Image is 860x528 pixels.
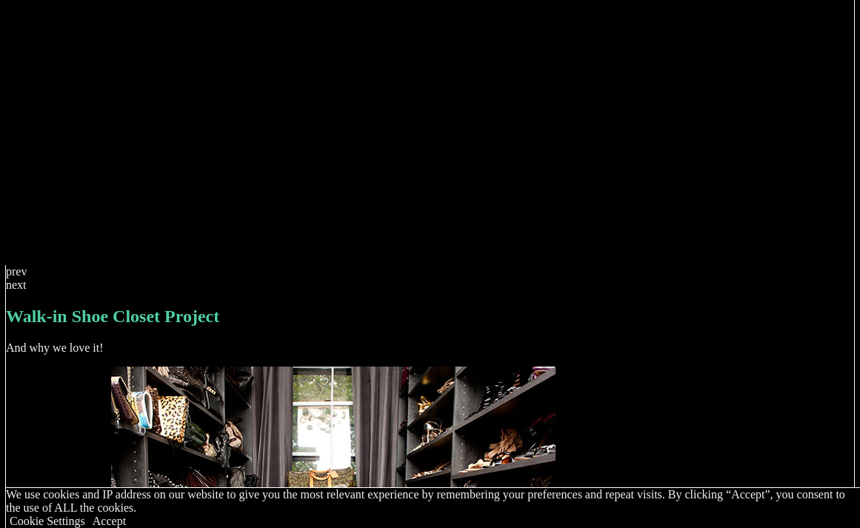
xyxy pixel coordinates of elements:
h2: Walk-in Shoe Closet Project [6,307,854,327]
div: We use cookies and IP address on our website to give you the most relevant experience by remember... [6,488,860,515]
div: prev [6,265,854,278]
a: Cookie Settings [10,515,85,527]
a: Accept [93,515,126,527]
div: next [6,278,854,292]
p: And why we love it! [6,341,854,355]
